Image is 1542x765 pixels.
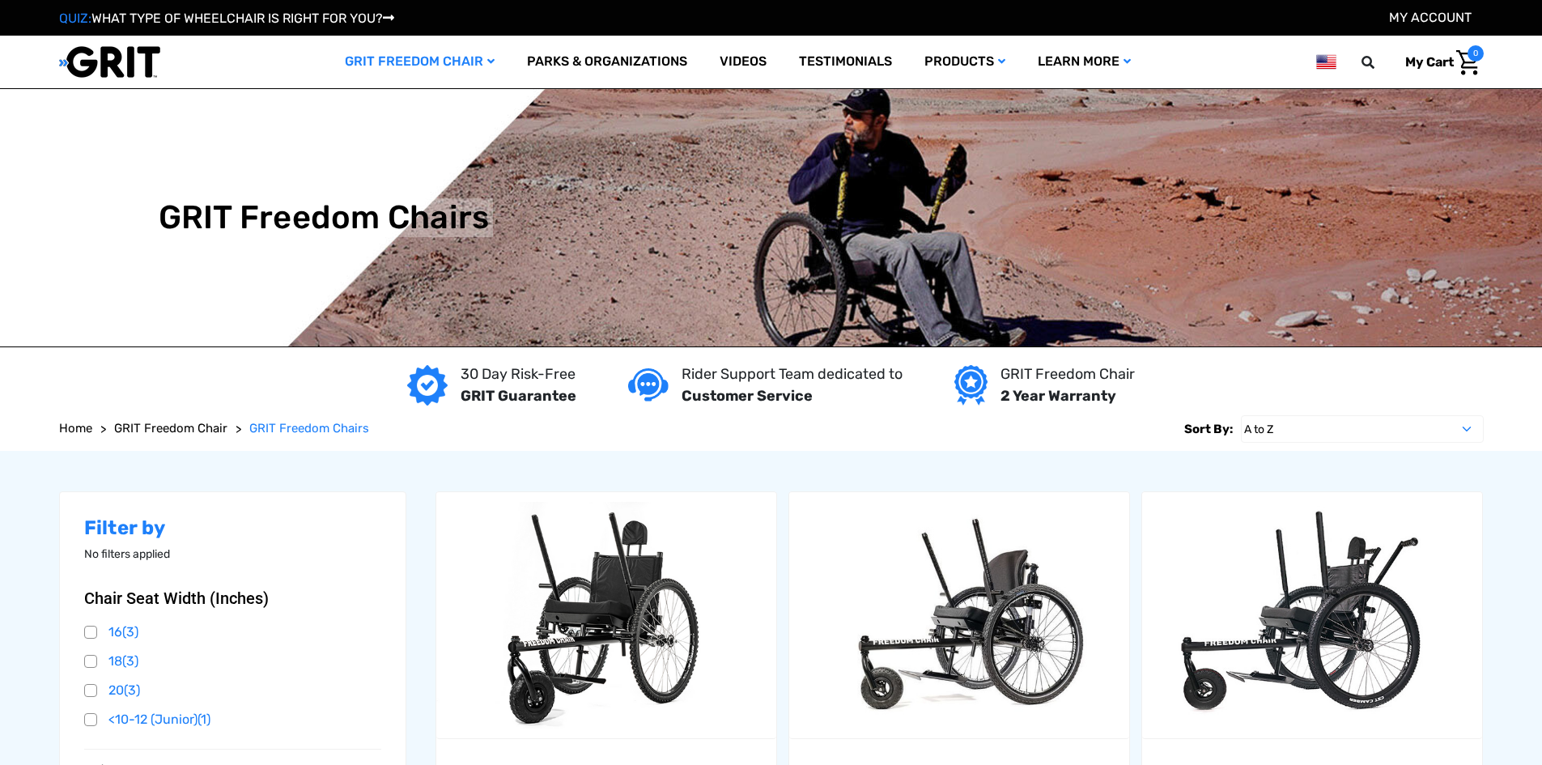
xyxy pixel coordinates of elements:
[954,365,988,406] img: Year warranty
[1456,50,1480,75] img: Cart
[114,419,227,438] a: GRIT Freedom Chair
[1468,45,1484,62] span: 0
[1393,45,1484,79] a: Cart with 0 items
[59,11,394,26] a: QUIZ:WHAT TYPE OF WHEELCHAIR IS RIGHT FOR YOU?
[159,198,490,237] h1: GRIT Freedom Chairs
[407,365,448,406] img: GRIT Guarantee
[461,387,576,405] strong: GRIT Guarantee
[682,387,813,405] strong: Customer Service
[1369,45,1393,79] input: Search
[789,492,1129,739] a: GRIT Freedom Chair: Pro,$5,495.00
[1142,502,1482,729] img: GRIT Freedom Chair: Spartan
[124,682,140,698] span: (3)
[1142,492,1482,739] a: GRIT Freedom Chair: Spartan,$3,995.00
[59,419,92,438] a: Home
[511,36,703,88] a: Parks & Organizations
[1022,36,1147,88] a: Learn More
[436,492,776,739] a: GRIT Freedom Chair: 3.0,$2,995.00
[59,45,160,79] img: GRIT All-Terrain Wheelchair and Mobility Equipment
[249,421,369,436] span: GRIT Freedom Chairs
[249,419,369,438] a: GRIT Freedom Chairs
[783,36,908,88] a: Testimonials
[789,502,1129,729] img: GRIT Freedom Chair Pro: the Pro model shown including contoured Invacare Matrx seatback, Spinergy...
[84,620,382,644] a: 16(3)
[682,363,903,385] p: Rider Support Team dedicated to
[1316,52,1336,72] img: us.png
[59,11,91,26] span: QUIZ:
[84,546,382,563] p: No filters applied
[1000,387,1116,405] strong: 2 Year Warranty
[703,36,783,88] a: Videos
[1000,363,1135,385] p: GRIT Freedom Chair
[84,649,382,674] a: 18(3)
[84,678,382,703] a: 20(3)
[628,368,669,402] img: Customer service
[84,516,382,540] h2: Filter by
[908,36,1022,88] a: Products
[436,502,776,729] img: GRIT Freedom Chair: 3.0
[1405,54,1454,70] span: My Cart
[59,421,92,436] span: Home
[84,589,269,608] span: Chair Seat Width (Inches)
[329,36,511,88] a: GRIT Freedom Chair
[1184,415,1233,443] label: Sort By:
[114,421,227,436] span: GRIT Freedom Chair
[461,363,576,385] p: 30 Day Risk-Free
[122,653,138,669] span: (3)
[1389,10,1472,25] a: Account
[122,624,138,640] span: (3)
[198,712,210,727] span: (1)
[84,708,382,732] a: <10-12 (Junior)(1)
[84,589,382,608] button: Chair Seat Width (Inches)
